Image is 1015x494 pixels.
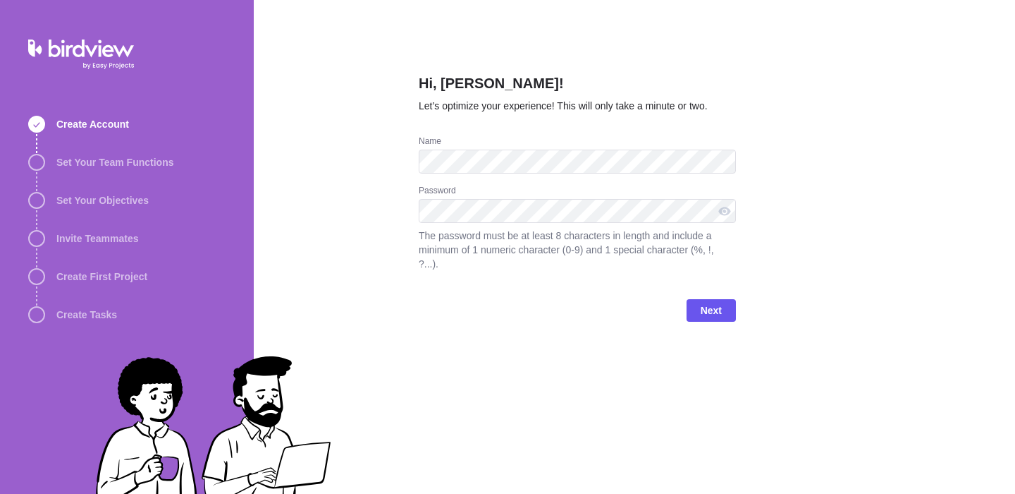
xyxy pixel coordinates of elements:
span: Set Your Team Functions [56,155,173,169]
div: Name [419,135,736,150]
span: Invite Teammates [56,231,138,246]
div: Password [419,185,736,199]
span: Create Tasks [56,308,117,322]
span: Create First Project [56,270,147,284]
span: Let’s optimize your experience! This will only take a minute or two. [419,100,708,112]
span: The password must be at least 8 characters in length and include a minimum of 1 numeric character... [419,229,736,271]
h2: Hi, [PERSON_NAME]! [419,73,736,99]
span: Create Account [56,117,129,131]
span: Next [701,302,722,319]
span: Next [687,299,736,322]
span: Set Your Objectives [56,193,149,207]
